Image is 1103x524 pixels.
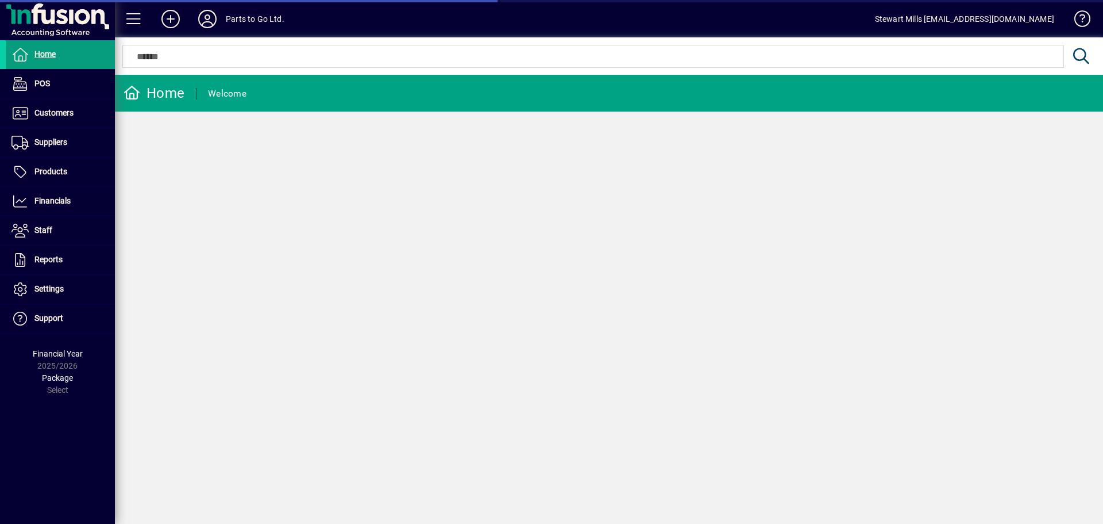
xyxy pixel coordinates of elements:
[34,255,63,264] span: Reports
[6,187,115,216] a: Financials
[34,167,67,176] span: Products
[34,108,74,117] span: Customers
[6,158,115,186] a: Products
[226,10,284,28] div: Parts to Go Ltd.
[189,9,226,29] button: Profile
[208,85,246,103] div: Welcome
[1066,2,1089,40] a: Knowledge Base
[6,275,115,304] a: Settings
[6,216,115,245] a: Staff
[875,10,1054,28] div: Stewart Mills [EMAIL_ADDRESS][DOMAIN_NAME]
[152,9,189,29] button: Add
[6,128,115,157] a: Suppliers
[6,246,115,274] a: Reports
[6,99,115,128] a: Customers
[6,70,115,98] a: POS
[34,79,50,88] span: POS
[34,49,56,59] span: Home
[34,225,52,235] span: Staff
[34,137,67,147] span: Suppliers
[6,304,115,333] a: Support
[42,373,73,383] span: Package
[124,84,184,102] div: Home
[34,196,71,205] span: Financials
[33,349,83,358] span: Financial Year
[34,313,63,323] span: Support
[34,284,64,293] span: Settings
